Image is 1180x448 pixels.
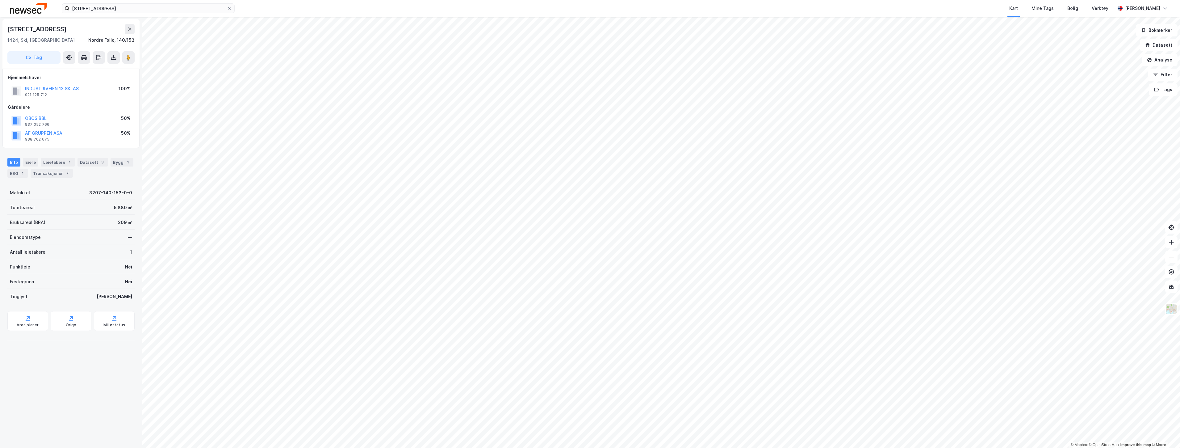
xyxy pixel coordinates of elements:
div: 938 702 675 [25,137,49,142]
div: Tinglyst [10,293,27,300]
div: Miljøstatus [103,323,125,328]
div: 7 [64,170,70,176]
div: Antall leietakere [10,248,45,256]
div: — [128,234,132,241]
div: Hjemmelshaver [8,74,134,81]
div: Transaksjoner [31,169,73,178]
div: Bruksareal (BRA) [10,219,45,226]
div: 1 [125,159,131,165]
button: Tag [7,51,61,64]
div: Verktøy [1092,5,1108,12]
iframe: Chat Widget [1149,418,1180,448]
div: 1 [66,159,73,165]
div: 1424, Ski, [GEOGRAPHIC_DATA] [7,36,75,44]
div: 5 880 ㎡ [114,204,132,211]
div: Tomteareal [10,204,35,211]
div: Kart [1009,5,1018,12]
div: Bygg [111,158,133,167]
div: Info [7,158,20,167]
button: Tags [1149,83,1178,96]
div: Eiendomstype [10,234,41,241]
div: Nei [125,263,132,271]
div: [STREET_ADDRESS] [7,24,68,34]
img: Z [1165,303,1177,315]
a: Mapbox [1071,443,1088,447]
div: 937 052 766 [25,122,49,127]
div: [PERSON_NAME] [1125,5,1160,12]
div: Nei [125,278,132,285]
div: Matrikkel [10,189,30,197]
div: Punktleie [10,263,30,271]
div: 921 125 712 [25,92,47,97]
div: Origo [66,323,77,328]
button: Bokmerker [1136,24,1178,36]
div: 3 [99,159,106,165]
a: OpenStreetMap [1089,443,1119,447]
div: Bolig [1067,5,1078,12]
div: Nordre Follo, 140/153 [88,36,135,44]
div: 209 ㎡ [118,219,132,226]
button: Filter [1148,69,1178,81]
div: Kontrollprogram for chat [1149,418,1180,448]
div: [PERSON_NAME] [97,293,132,300]
div: Leietakere [41,158,75,167]
div: 50% [121,115,131,122]
div: Mine Tags [1031,5,1054,12]
div: Gårdeiere [8,104,134,111]
div: 50% [121,129,131,137]
img: newsec-logo.f6e21ccffca1b3a03d2d.png [10,3,47,14]
button: Analyse [1142,54,1178,66]
div: Festegrunn [10,278,34,285]
button: Datasett [1140,39,1178,51]
div: 1 [19,170,26,176]
div: Arealplaner [17,323,39,328]
div: 1 [130,248,132,256]
div: ESG [7,169,28,178]
div: 3207-140-153-0-0 [89,189,132,197]
div: Eiere [23,158,38,167]
a: Improve this map [1120,443,1151,447]
input: Søk på adresse, matrikkel, gårdeiere, leietakere eller personer [69,4,227,13]
div: 100% [119,85,131,92]
div: Datasett [77,158,108,167]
